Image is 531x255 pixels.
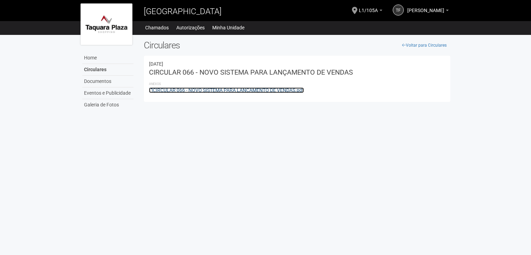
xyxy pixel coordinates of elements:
[359,9,382,14] a: L1/105A
[149,87,304,93] a: CIRCULAR 066 - NOVO SISTEMA PARA LANÇAMENTO DE VENDAS.pdf
[82,99,133,111] a: Galeria de Fotos
[212,23,244,32] a: Minha Unidade
[149,81,445,87] li: Anexos
[82,76,133,87] a: Documentos
[407,9,449,14] a: [PERSON_NAME]
[398,40,450,50] a: Voltar para Circulares
[393,4,404,16] a: tf
[82,64,133,76] a: Circulares
[149,61,445,67] div: 14/07/2025 20:27
[81,3,132,45] img: logo.jpg
[407,1,444,13] span: talitha fortes de almeida
[144,7,222,16] span: [GEOGRAPHIC_DATA]
[149,69,445,76] h3: CIRCULAR 066 - NOVO SISTEMA PARA LANÇAMENTO DE VENDAS
[82,87,133,99] a: Eventos e Publicidade
[82,52,133,64] a: Home
[145,23,169,32] a: Chamados
[176,23,205,32] a: Autorizações
[359,1,378,13] span: L1/105A
[144,40,450,50] h2: Circulares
